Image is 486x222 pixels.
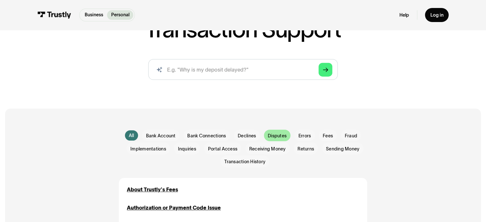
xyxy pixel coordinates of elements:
[208,146,237,152] span: Portal Access
[129,132,134,139] div: All
[249,146,286,152] span: Receiving Money
[85,11,103,18] p: Business
[125,130,138,141] a: All
[81,10,107,20] a: Business
[148,59,337,80] form: Search
[298,133,311,139] span: Errors
[326,146,359,152] span: Sending Money
[111,11,129,18] p: Personal
[345,133,357,139] span: Fraud
[127,204,221,212] a: Authorization or Payment Code Issue
[119,130,367,167] form: Email Form
[187,133,226,139] span: Bank Connections
[430,12,443,18] div: Log in
[399,12,409,18] a: Help
[107,10,133,20] a: Personal
[224,158,266,165] span: Transaction History
[145,18,341,41] h1: Transaction Support
[148,59,337,80] input: search
[268,133,287,139] span: Disputes
[238,133,256,139] span: Declines
[146,133,175,139] span: Bank Account
[178,146,196,152] span: Inquiries
[297,146,314,152] span: Returns
[130,146,166,152] span: Implementations
[323,133,333,139] span: Fees
[425,8,449,22] a: Log in
[127,186,178,194] a: About Trustly's Fees
[37,11,71,19] img: Trustly Logo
